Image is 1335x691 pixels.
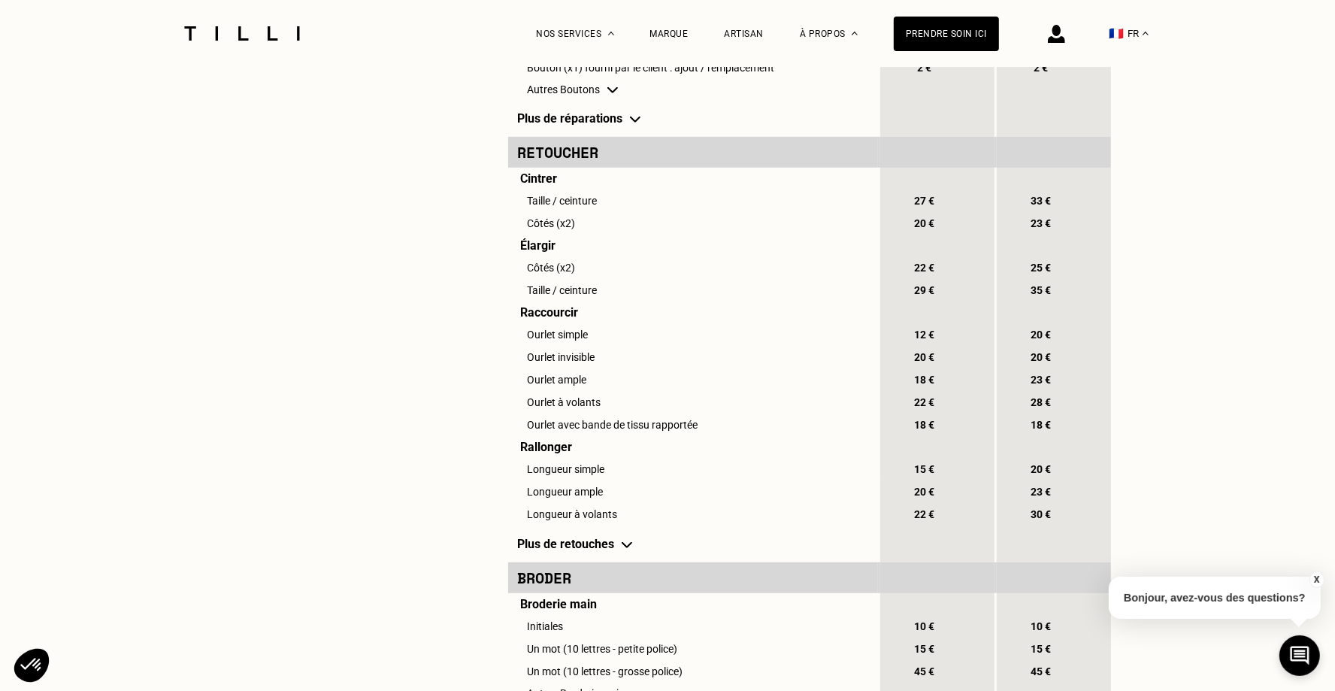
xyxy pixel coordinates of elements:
span: 45 € [1028,665,1055,677]
span: 20 € [1028,463,1055,475]
td: Taille / ceinture [508,279,878,302]
td: Broderie main [508,593,878,615]
span: 2 € [1028,62,1055,74]
td: Rallonger [508,436,878,458]
span: 15 € [911,643,938,655]
td: Ourlet à volants [508,391,878,414]
td: Côtés (x2) [508,212,878,235]
td: Ourlet ample [508,368,878,391]
img: Menu déroulant [608,32,614,35]
span: 28 € [1028,396,1055,408]
span: 23 € [1028,217,1055,229]
span: 33 € [1028,195,1055,207]
td: Plus de retouches [508,526,878,562]
button: X [1309,571,1324,588]
td: Ourlet avec bande de tissu rapportée [508,414,878,436]
td: Raccourcir [508,302,878,323]
span: 12 € [911,329,938,341]
a: Artisan [725,29,764,39]
span: 18 € [1028,419,1055,431]
td: Plus de réparations [508,100,878,137]
td: Ourlet invisible [508,346,878,368]
td: Taille / ceinture [508,189,878,212]
a: Prendre soin ici [894,17,999,51]
span: 15 € [1028,643,1055,655]
span: 10 € [1028,620,1055,632]
td: Retoucher [508,137,878,168]
td: Autres Boutons [508,79,878,100]
span: 20 € [911,486,938,498]
span: 2 € [911,62,938,74]
img: chevron [622,542,632,548]
span: 20 € [911,351,938,363]
td: Longueur à volants [508,503,878,526]
img: Logo du service de couturière Tilli [179,26,305,41]
td: Broder [508,562,878,593]
span: 25 € [1028,262,1055,274]
td: Longueur simple [508,458,878,480]
p: Bonjour, avez-vous des questions? [1109,577,1321,619]
span: 20 € [1028,329,1055,341]
span: 20 € [911,217,938,229]
span: 29 € [911,284,938,296]
td: Un mot (10 lettres - grosse police) [508,660,878,683]
td: Bouton (x1) fourni par le client : ajout / remplacement [508,56,878,79]
td: Élargir [508,235,878,256]
img: menu déroulant [1143,32,1149,35]
span: 27 € [911,195,938,207]
span: 22 € [911,508,938,520]
img: chevron [607,87,618,93]
span: 23 € [1028,374,1055,386]
td: Initiales [508,615,878,638]
span: 🇫🇷 [1109,26,1124,41]
a: Marque [650,29,689,39]
span: 18 € [911,374,938,386]
span: 10 € [911,620,938,632]
td: Longueur ample [508,480,878,503]
span: 45 € [911,665,938,677]
span: 35 € [1028,284,1055,296]
img: icône connexion [1048,25,1065,43]
td: Cintrer [508,168,878,189]
span: 20 € [1028,351,1055,363]
td: Un mot (10 lettres - petite police) [508,638,878,660]
span: 22 € [911,262,938,274]
span: 22 € [911,396,938,408]
span: 30 € [1028,508,1055,520]
span: 15 € [911,463,938,475]
span: 23 € [1028,486,1055,498]
td: Ourlet simple [508,323,878,346]
img: chevron [630,117,640,123]
span: 18 € [911,419,938,431]
img: Menu déroulant à propos [852,32,858,35]
td: Côtés (x2) [508,256,878,279]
